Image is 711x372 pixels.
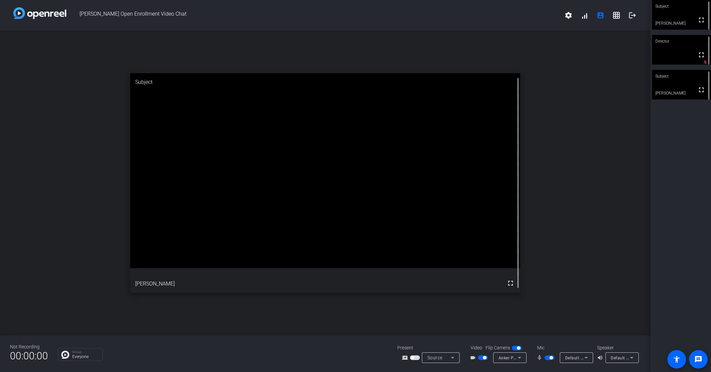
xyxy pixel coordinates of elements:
[10,348,48,364] span: 00:00:00
[397,344,464,351] div: Present
[536,354,544,362] mat-icon: mic_none
[402,354,410,362] mat-icon: screen_share_outline
[564,11,572,19] mat-icon: settings
[531,344,597,351] div: Mic
[10,343,48,350] div: Not Recording
[612,11,620,19] mat-icon: grid_on
[694,355,702,363] mat-icon: message
[470,354,478,362] mat-icon: videocam_outline
[471,344,482,351] span: Video
[427,355,443,360] span: Source
[652,35,711,48] div: Director
[697,86,705,94] mat-icon: fullscreen
[597,354,605,362] mat-icon: volume_up
[61,351,69,359] img: Chat Icon
[697,16,705,24] mat-icon: fullscreen
[628,11,636,19] mat-icon: logout
[499,355,569,360] span: Anker PowerConf C200 (291a:3369)
[66,7,560,23] span: [PERSON_NAME] Open Enrollment Video Chat
[565,355,655,360] span: Default - Microphone (Anker PowerConf C200)
[652,70,711,83] div: Subject
[576,7,592,23] button: signal_cellular_alt
[13,7,66,19] img: white-gradient.svg
[673,355,681,363] mat-icon: accessibility
[486,344,510,351] span: Flip Camera
[507,279,515,287] mat-icon: fullscreen
[130,73,521,91] div: Subject
[596,11,604,19] mat-icon: account_box
[72,355,99,359] p: Everyone
[72,350,99,354] p: Group
[697,51,705,59] mat-icon: fullscreen
[597,344,637,351] div: Speaker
